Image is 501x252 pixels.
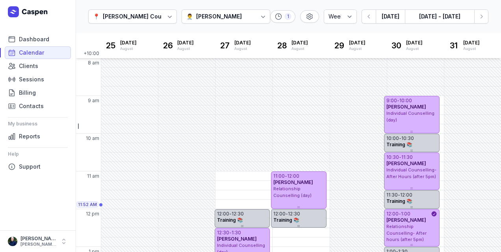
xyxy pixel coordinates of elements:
div: 10:30 [386,154,399,160]
span: 12 pm [86,211,99,217]
div: 10:00 [386,135,399,142]
span: Billing [19,88,36,97]
span: Clients [19,61,38,71]
div: - [229,211,232,217]
span: Training 📚 [273,217,299,223]
span: Contacts [19,101,44,111]
div: [PERSON_NAME] [196,12,242,21]
div: 11:30 [401,154,413,160]
div: - [286,211,288,217]
div: - [229,230,232,236]
span: [PERSON_NAME] [386,160,426,166]
div: My business [8,118,68,130]
div: 12:30 [232,211,244,217]
div: - [397,97,399,104]
div: [PERSON_NAME][EMAIL_ADDRESS][DOMAIN_NAME][PERSON_NAME] [20,242,57,247]
div: 27 [219,39,231,52]
div: August [349,46,366,52]
div: Help [8,148,68,160]
div: 1:00 [401,211,410,217]
div: - [398,192,400,198]
span: [DATE] [177,40,194,46]
div: [PERSON_NAME] [20,235,57,242]
span: [DATE] [291,40,308,46]
span: [DATE] [120,40,137,46]
span: [PERSON_NAME] [217,236,257,242]
span: Sessions [19,75,44,84]
div: 31 [447,39,460,52]
div: 9:00 [386,97,397,104]
div: August [291,46,308,52]
div: 12:00 [287,173,299,179]
div: 1:30 [232,230,241,236]
div: 📍 [93,12,100,21]
span: 11:52 AM [78,201,97,208]
div: 29 [333,39,346,52]
div: 12:00 [400,192,412,198]
div: 30 [390,39,403,52]
div: - [285,173,287,179]
div: August [406,46,423,52]
span: Individual Counselling- After Hours (after 5pm) [386,167,436,179]
div: 12:00 [386,211,399,217]
span: Relationship Counselling- After hours (after 5pm) [386,224,427,242]
img: User profile image [8,237,17,246]
div: - [399,211,401,217]
div: 👨‍⚕️ [186,12,193,21]
div: 11:30 [386,192,398,198]
span: 9 am [88,97,99,104]
div: 10:00 [399,97,412,104]
span: [DATE] [349,40,366,46]
div: - [399,135,401,142]
span: Training 📚 [217,217,243,223]
button: [DATE] [376,9,405,24]
span: Individual Counselling (day) [386,110,434,123]
div: 12:00 [273,211,286,217]
span: Training 📚 [386,142,412,147]
span: +10:00 [83,50,101,58]
span: 8 am [88,60,99,66]
button: [DATE] - [DATE] [405,9,474,24]
span: Calendar [19,48,44,57]
span: [PERSON_NAME] [386,217,426,223]
span: Relationship Counselling (day) [273,186,312,198]
div: [PERSON_NAME] Counselling [103,12,184,21]
div: August [177,46,194,52]
div: - [399,154,401,160]
span: [PERSON_NAME] [386,104,426,110]
span: [DATE] [406,40,423,46]
span: 10 am [86,135,99,142]
div: 25 [104,39,117,52]
div: 12:00 [217,211,229,217]
div: 1 [285,13,291,20]
span: Training 📚 [386,198,412,204]
span: Support [19,162,41,171]
span: Dashboard [19,35,49,44]
div: 12:30 [217,230,229,236]
div: 28 [276,39,288,52]
div: 12:30 [288,211,300,217]
span: [DATE] [463,40,480,46]
span: [DATE] [234,40,251,46]
div: 26 [161,39,174,52]
div: August [234,46,251,52]
div: August [463,46,480,52]
div: 10:30 [401,135,414,142]
span: [PERSON_NAME] [273,179,313,185]
div: 11:00 [273,173,285,179]
div: August [120,46,137,52]
span: 11 am [87,173,99,179]
span: Reports [19,132,40,141]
